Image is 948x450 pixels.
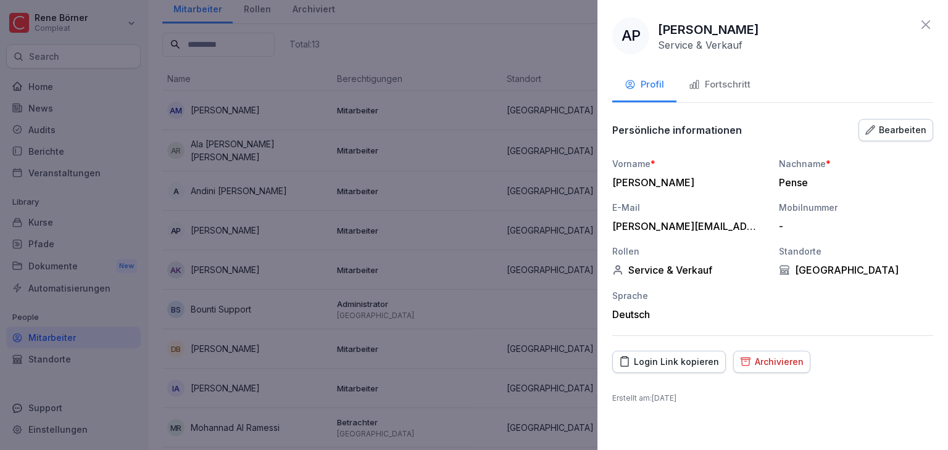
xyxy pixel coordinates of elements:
[619,355,719,369] div: Login Link kopieren
[612,176,760,189] div: [PERSON_NAME]
[658,39,742,51] p: Service & Verkauf
[865,123,926,137] div: Bearbeiten
[658,20,759,39] p: [PERSON_NAME]
[779,264,933,276] div: [GEOGRAPHIC_DATA]
[676,69,763,102] button: Fortschritt
[612,351,726,373] button: Login Link kopieren
[612,17,649,54] div: AP
[612,201,767,214] div: E-Mail
[859,119,933,141] button: Bearbeiten
[612,289,767,302] div: Sprache
[612,157,767,170] div: Vorname
[740,355,804,369] div: Archivieren
[612,124,742,136] p: Persönliche informationen
[612,264,767,276] div: Service & Verkauf
[625,78,664,92] div: Profil
[779,220,927,232] div: -
[612,69,676,102] button: Profil
[612,308,767,321] div: Deutsch
[689,78,750,92] div: Fortschritt
[612,393,933,404] p: Erstellt am : [DATE]
[612,245,767,258] div: Rollen
[733,351,810,373] button: Archivieren
[779,201,933,214] div: Mobilnummer
[779,245,933,258] div: Standorte
[779,176,927,189] div: Pense
[779,157,933,170] div: Nachname
[612,220,760,232] div: [PERSON_NAME][EMAIL_ADDRESS][DOMAIN_NAME]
